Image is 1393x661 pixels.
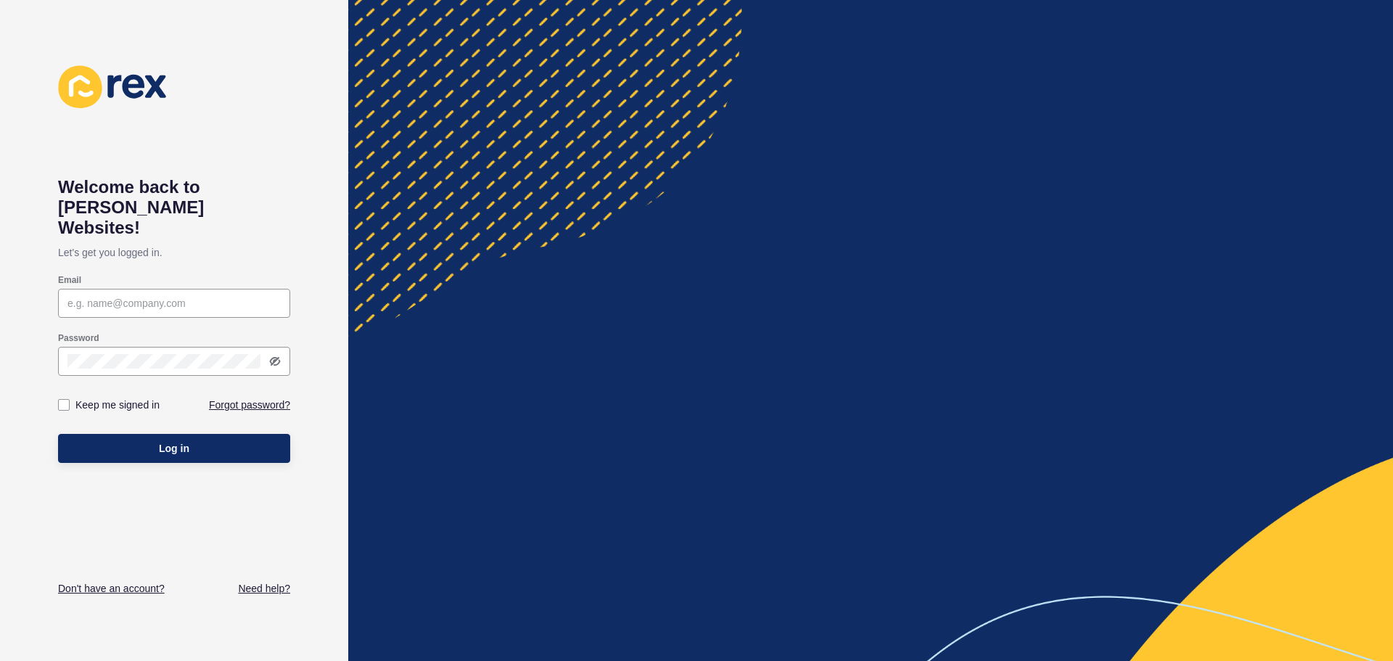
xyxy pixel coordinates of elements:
[75,398,160,412] label: Keep me signed in
[58,581,165,596] a: Don't have an account?
[58,274,81,286] label: Email
[159,441,189,456] span: Log in
[58,434,290,463] button: Log in
[238,581,290,596] a: Need help?
[58,177,290,238] h1: Welcome back to [PERSON_NAME] Websites!
[209,398,290,412] a: Forgot password?
[58,238,290,267] p: Let's get you logged in.
[67,296,281,311] input: e.g. name@company.com
[58,332,99,344] label: Password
